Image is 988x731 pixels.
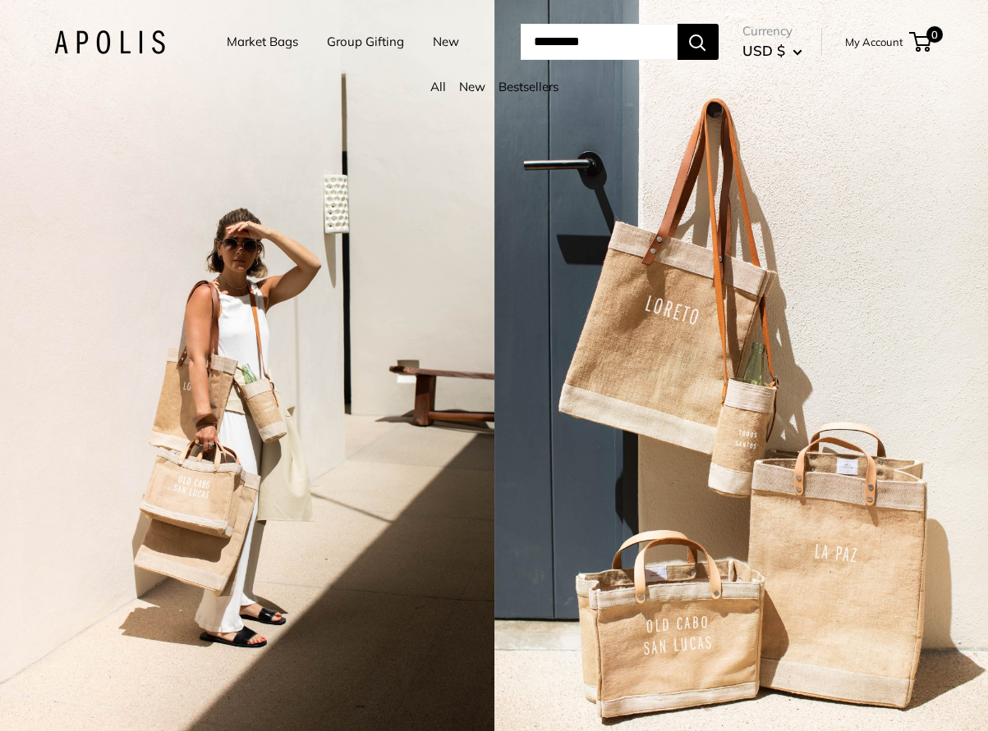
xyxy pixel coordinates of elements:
a: New [433,30,459,53]
a: All [430,79,446,94]
input: Search... [521,24,678,60]
a: Bestsellers [499,79,558,94]
span: USD $ [742,42,785,59]
button: USD $ [742,38,802,64]
a: New [459,79,485,94]
span: 0 [926,26,942,43]
a: 0 [911,32,931,52]
button: Search [678,24,719,60]
span: Currency [742,20,802,43]
a: My Account [845,32,903,52]
img: Apolis [54,30,165,54]
a: Group Gifting [327,30,404,53]
a: Market Bags [227,30,298,53]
